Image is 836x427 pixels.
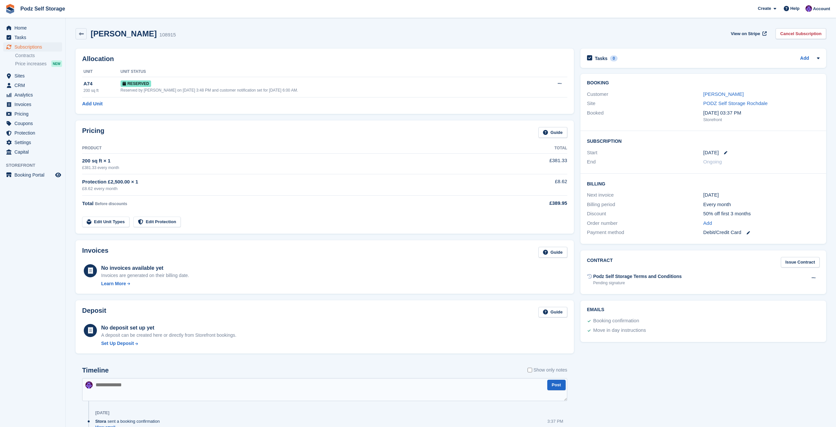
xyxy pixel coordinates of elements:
div: Protection £2,500.00 × 1 [82,178,493,186]
h2: Subscription [587,138,820,144]
span: Coupons [14,119,54,128]
div: NEW [51,60,62,67]
label: Show only notes [528,367,567,374]
div: [DATE] [703,191,820,199]
div: Every month [703,201,820,208]
a: menu [3,170,62,180]
div: Site [587,100,703,107]
h2: Allocation [82,55,567,63]
span: Total [82,201,94,206]
h2: Booking [587,80,820,86]
span: Account [813,6,830,12]
span: Subscriptions [14,42,54,52]
a: menu [3,90,62,99]
div: Debit/Credit Card [703,229,820,236]
time: 2025-09-26 00:00:00 UTC [703,149,719,157]
input: Show only notes [528,367,532,374]
span: Pricing [14,109,54,118]
a: Add Unit [82,100,102,108]
h2: Contract [587,257,613,268]
span: Home [14,23,54,32]
div: 50% off first 3 months [703,210,820,218]
div: Customer [587,91,703,98]
div: Booked [587,109,703,123]
button: Post [547,380,566,391]
div: £8.62 every month [82,185,493,192]
a: menu [3,138,62,147]
a: menu [3,23,62,32]
a: Set Up Deposit [101,340,237,347]
span: Analytics [14,90,54,99]
span: Invoices [14,100,54,109]
div: Discount [587,210,703,218]
h2: Timeline [82,367,109,374]
div: Invoices are generated on their billing date. [101,272,189,279]
div: 200 sq ft × 1 [82,157,493,165]
span: Stora [95,418,106,424]
a: Guide [538,247,567,258]
div: 108915 [159,31,176,39]
div: Reserved by [PERSON_NAME] on [DATE] 3:48 PM and customer notification set for [DATE] 6:00 AM. [121,87,535,93]
span: Booking Portal [14,170,54,180]
h2: Deposit [82,307,106,318]
span: Sites [14,71,54,80]
span: Ongoing [703,159,722,164]
h2: Emails [587,307,820,312]
img: stora-icon-8386f47178a22dfd0bd8f6a31ec36ba5ce8667c1dd55bd0f319d3a0aa187defe.svg [5,4,15,14]
div: Set Up Deposit [101,340,134,347]
div: Storefront [703,117,820,123]
div: A74 [83,80,121,88]
div: [DATE] [95,410,109,416]
div: Order number [587,220,703,227]
div: Pending signature [593,280,682,286]
a: menu [3,147,62,157]
div: Payment method [587,229,703,236]
a: Preview store [54,171,62,179]
a: [PERSON_NAME] [703,91,744,97]
td: £381.33 [493,153,567,174]
div: Podz Self Storage Terms and Conditions [593,273,682,280]
span: Tasks [14,33,54,42]
th: Product [82,143,493,154]
h2: Billing [587,180,820,187]
a: Price increases NEW [15,60,62,67]
img: Jawed Chowdhary [805,5,812,12]
span: Reserved [121,80,151,87]
a: menu [3,71,62,80]
img: Jawed Chowdhary [85,381,93,389]
div: Start [587,149,703,157]
span: View on Stripe [731,31,760,37]
a: Contracts [15,53,62,59]
div: Booking confirmation [593,317,639,325]
a: Learn More [101,280,189,287]
span: CRM [14,81,54,90]
a: menu [3,128,62,138]
a: Edit Unit Types [82,217,129,227]
a: Add [703,220,712,227]
a: Issue Contract [781,257,820,268]
a: menu [3,33,62,42]
a: menu [3,119,62,128]
div: 200 sq ft [83,88,121,94]
a: menu [3,100,62,109]
div: £381.33 every month [82,165,493,171]
div: 0 [610,55,618,61]
div: [DATE] 03:37 PM [703,109,820,117]
p: A deposit can be created here or directly from Storefront bookings. [101,332,237,339]
h2: Invoices [82,247,108,258]
a: Guide [538,307,567,318]
a: menu [3,109,62,118]
span: Capital [14,147,54,157]
div: Learn More [101,280,126,287]
div: Next invoice [587,191,703,199]
span: Settings [14,138,54,147]
div: No deposit set up yet [101,324,237,332]
a: menu [3,42,62,52]
span: Protection [14,128,54,138]
a: Edit Protection [133,217,181,227]
span: Storefront [6,162,65,169]
div: End [587,158,703,166]
th: Unit [82,67,121,77]
div: Move in day instructions [593,327,646,334]
span: Help [790,5,800,12]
